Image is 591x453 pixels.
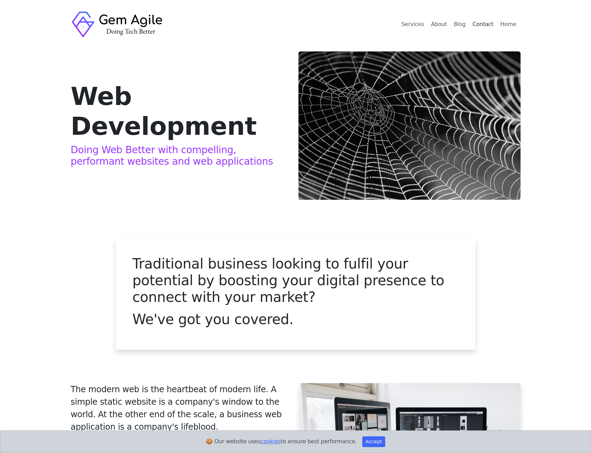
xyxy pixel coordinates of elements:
[362,436,385,447] button: Accept
[451,17,468,31] a: Blog
[71,81,293,141] h2: Web Development
[133,255,459,305] p: Traditional business looking to fulfil your potential by boosting your digital presence to connec...
[71,10,164,39] img: Gem Agile
[298,51,521,200] img: Main image
[71,383,292,433] p: The modern web is the heartbeat of modern life. A simple static website is a company's window to ...
[470,17,496,31] a: Contact
[133,311,459,328] p: We've got you covered.
[71,144,293,167] h3: Doing Web Better with compelling, performant websites and web applications
[428,17,450,31] a: About
[498,17,519,31] a: Home
[261,438,281,445] a: cookies
[399,17,427,31] a: Services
